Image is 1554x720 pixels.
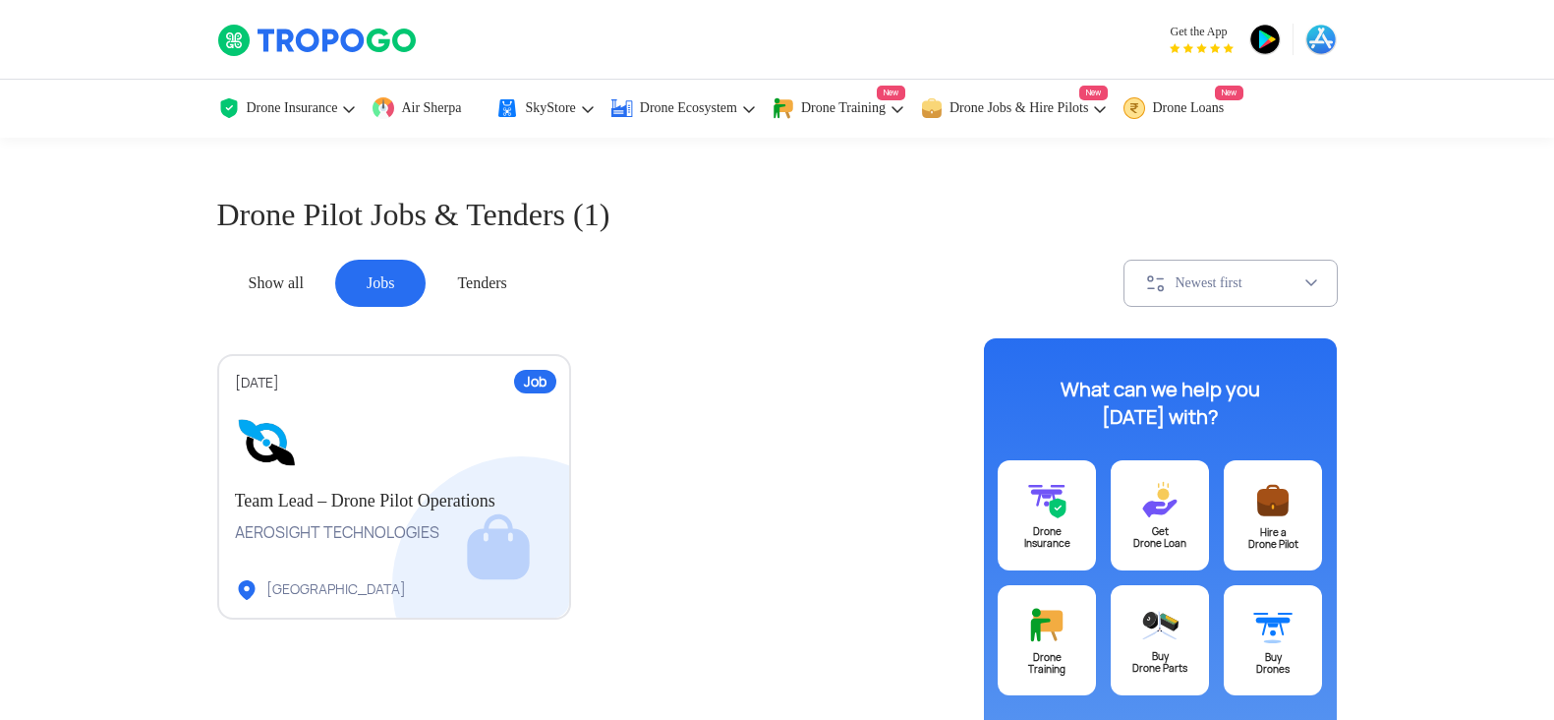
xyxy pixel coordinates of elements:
[998,460,1096,570] a: DroneInsurance
[1123,260,1338,307] button: Newest first
[235,410,298,473] img: logo%202.jpg
[1140,480,1180,519] img: ic_loans@3x.svg
[1170,24,1234,39] span: Get the App
[998,526,1096,550] div: Drone Insurance
[495,80,595,138] a: SkyStore
[772,80,905,138] a: Drone TrainingNew
[1037,376,1283,431] div: What can we help you [DATE] with?
[920,80,1109,138] a: Drone Jobs & Hire PilotsNew
[1224,585,1322,695] a: BuyDrones
[514,370,556,393] div: Job
[217,80,358,138] a: Drone Insurance
[247,100,338,116] span: Drone Insurance
[1170,43,1234,53] img: App Raking
[235,522,553,544] div: AEROSIGHT TECHNOLOGIES
[1079,86,1108,100] span: New
[335,260,426,307] div: Jobs
[1111,585,1209,695] a: BuyDrone Parts
[1224,460,1322,570] a: Hire aDrone Pilot
[1111,460,1209,570] a: GetDrone Loan
[1111,651,1209,675] div: Buy Drone Parts
[1140,605,1180,644] img: ic_droneparts@3x.svg
[235,374,553,392] div: [DATE]
[1224,652,1322,676] div: Buy Drones
[1152,100,1224,116] span: Drone Loans
[401,100,461,116] span: Air Sherpa
[372,80,481,138] a: Air Sherpa
[1122,80,1243,138] a: Drone LoansNew
[998,585,1096,695] a: DroneTraining
[217,260,335,307] div: Show all
[217,24,419,57] img: TropoGo Logo
[1253,480,1293,520] img: ic_postajob@3x.svg
[640,100,737,116] span: Drone Ecosystem
[1253,605,1293,645] img: ic_buydrone@3x.svg
[610,80,757,138] a: Drone Ecosystem
[1249,24,1281,55] img: ic_playstore.png
[235,489,553,512] h2: Team Lead – Drone Pilot Operations
[801,100,886,116] span: Drone Training
[1027,480,1066,519] img: ic_drone_insurance@3x.svg
[1305,24,1337,55] img: ic_appstore.png
[235,578,259,602] img: ic_locationlist.svg
[877,86,905,100] span: New
[1111,526,1209,550] div: Get Drone Loan
[1176,274,1303,292] div: Newest first
[1027,605,1066,645] img: ic_training@3x.svg
[426,260,538,307] div: Tenders
[950,100,1089,116] span: Drone Jobs & Hire Pilots
[1224,527,1322,551] div: Hire a Drone Pilot
[998,652,1096,676] div: Drone Training
[217,193,1338,236] h1: Drone Pilot Jobs & Tenders (1)
[217,354,571,620] a: Job[DATE]Team Lead – Drone Pilot OperationsAEROSIGHT TECHNOLOGIES[GEOGRAPHIC_DATA]
[525,100,575,116] span: SkyStore
[235,578,406,602] div: [GEOGRAPHIC_DATA]
[1215,86,1243,100] span: New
